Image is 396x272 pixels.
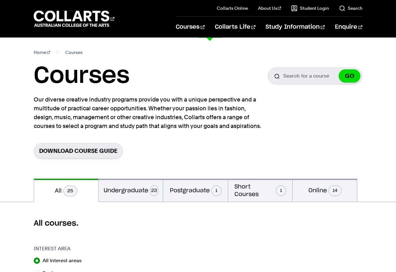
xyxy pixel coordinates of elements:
button: Undergraduate23 [99,179,163,202]
input: Search for a course [268,67,362,84]
h2: All courses. [34,218,362,229]
span: 25 [63,186,77,196]
button: GO [339,69,360,83]
a: Student Login [291,5,329,11]
a: Search [339,5,362,11]
h3: Interest Area [34,245,109,252]
h1: Courses [34,62,129,90]
button: All25 [34,179,98,202]
span: Courses [65,48,83,57]
span: 1 [276,185,286,196]
a: Courses [176,17,204,38]
a: Home [34,48,50,57]
a: Collarts Life [215,17,255,38]
a: Enquire [335,17,362,38]
a: Download Course Guide [34,143,123,159]
span: 1 [211,185,221,196]
button: Short Courses1 [228,179,292,202]
a: About Us [258,5,281,11]
p: Our diverse creative industry programs provide you with a unique perspective and a multitude of p... [34,95,264,130]
button: Online14 [293,179,357,202]
span: 14 [329,185,341,196]
span: 23 [150,185,158,196]
button: Postgraduate1 [163,179,227,202]
a: Study Information [266,17,325,38]
div: Go to homepage [34,10,114,28]
label: All interest areas [43,256,87,265]
a: Collarts Online [217,5,248,11]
